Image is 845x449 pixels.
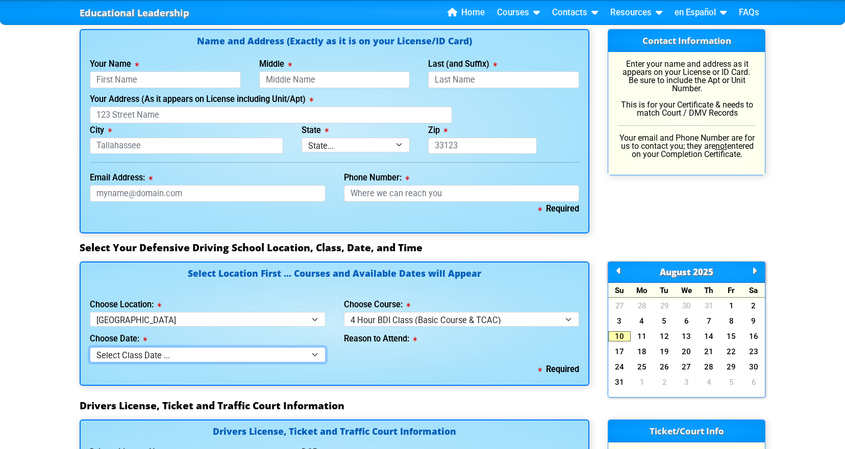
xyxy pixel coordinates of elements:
[90,138,283,154] input: Tallahassee
[653,331,676,341] a: 12
[720,283,742,298] div: Fr
[631,331,653,341] a: 11
[608,362,631,372] a: 24
[80,400,765,412] h3: Drivers License, Ticket and Traffic Court Information
[742,316,765,326] a: 9
[608,377,631,387] a: 31
[676,283,698,298] div: We
[302,126,329,135] label: State
[428,126,448,135] label: Zip
[720,331,742,341] a: 15
[631,316,653,326] a: 4
[344,335,417,343] label: Reason to Attend:
[344,301,410,309] label: Choose Course:
[443,5,489,20] a: Home
[538,364,579,374] b: Required
[676,301,698,311] a: 30
[676,316,698,326] a: 6
[608,420,765,442] h3: Ticket/Court Info
[698,301,720,311] a: 31
[259,60,292,68] label: Middle
[653,316,676,326] a: 5
[660,266,691,278] span: August
[670,5,731,20] a: en Español
[720,301,742,311] a: 1
[698,283,720,298] div: Th
[608,331,631,341] a: 10
[676,377,698,387] a: 3
[80,242,765,254] h3: Select Your Defensive Driving School Location, Class, Date, and Time
[698,347,720,357] a: 21
[715,141,727,151] u: not
[80,5,189,21] a: Educational Leadership
[653,377,676,387] a: 2
[617,60,756,117] p: Enter your name and address as it appears on your License or ID Card. Be sure to include the Apt ...
[720,347,742,357] a: 22
[608,30,765,52] h3: Contact Information
[676,331,698,341] a: 13
[617,134,756,159] p: Your email and Phone Number are for us to contact you; they are entered on your Completion Certif...
[653,362,676,372] a: 26
[742,362,765,372] a: 30
[676,347,698,357] a: 20
[631,362,653,372] a: 25
[742,283,765,298] div: Sa
[90,427,579,438] h4: Drivers License, Ticket and Traffic Court Information
[698,362,720,372] a: 28
[538,204,579,214] b: Required
[548,5,602,20] a: Contacts
[428,71,579,88] input: Last Name
[90,71,241,88] input: First Name
[608,301,631,311] a: 27
[720,377,742,387] a: 5
[653,301,676,311] a: 29
[606,5,666,20] a: Resources
[720,316,742,326] a: 8
[698,331,720,341] a: 14
[90,174,153,182] label: Email Address:
[90,301,161,309] label: Choose Location:
[428,60,497,68] label: Last (and Suffix)
[90,269,579,290] h4: Select Location First ... Courses and Available Dates will Appear
[428,138,537,154] input: 33123
[653,347,676,357] a: 19
[698,316,720,326] a: 7
[608,347,631,357] a: 17
[631,301,653,311] a: 28
[608,283,631,298] div: Su
[735,5,763,20] a: FAQs
[742,347,765,357] a: 23
[608,316,631,326] a: 3
[676,362,698,372] a: 27
[631,347,653,357] a: 18
[693,266,713,278] span: 2025
[90,126,112,135] label: City
[90,185,326,202] input: myname@domain.com
[742,331,765,341] a: 16
[720,362,742,372] a: 29
[742,301,765,311] a: 2
[742,377,765,387] a: 6
[631,377,653,387] a: 1
[90,60,139,68] label: Your Name
[344,185,580,202] input: Where we can reach you
[631,283,653,298] div: Mo
[653,283,676,298] div: Tu
[493,5,544,20] a: Courses
[344,174,409,182] label: Phone Number:
[259,71,410,88] input: Middle Name
[90,335,147,343] label: Choose Date:
[90,95,313,103] label: Your Address (As it appears on License including Unit/Apt)
[90,37,579,45] h4: Name and Address (Exactly as it is on your License/ID Card)
[698,377,720,387] a: 4
[90,107,452,123] input: 123 Street Name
